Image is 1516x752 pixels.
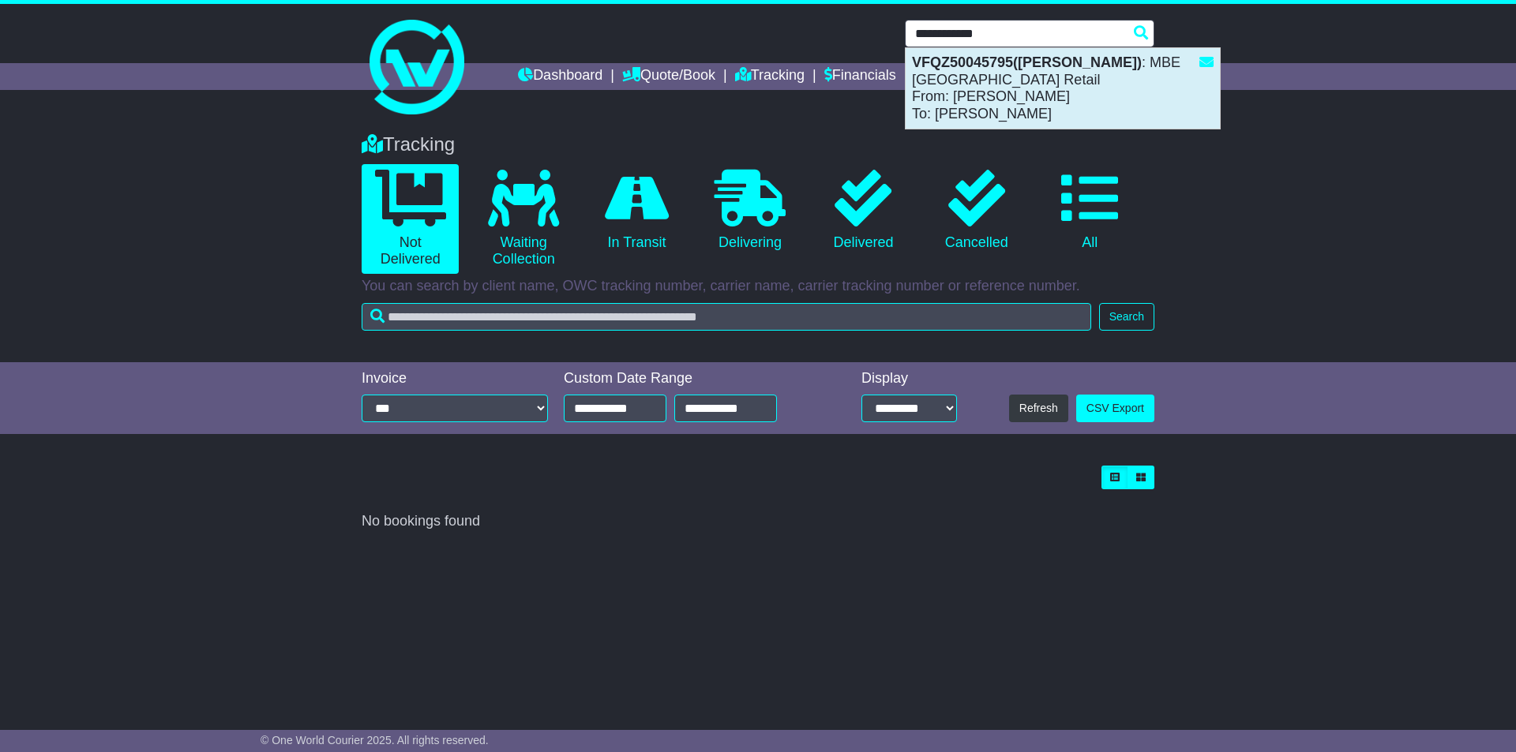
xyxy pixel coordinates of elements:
button: Refresh [1009,395,1068,422]
div: Tracking [354,133,1162,156]
a: CSV Export [1076,395,1154,422]
p: You can search by client name, OWC tracking number, carrier name, carrier tracking number or refe... [362,278,1154,295]
a: Dashboard [518,63,602,90]
a: Financials [824,63,896,90]
div: No bookings found [362,513,1154,530]
a: Cancelled [928,164,1025,257]
div: : MBE [GEOGRAPHIC_DATA] Retail From: [PERSON_NAME] To: [PERSON_NAME] [906,48,1220,129]
a: Tracking [735,63,805,90]
strong: VFQZ50045795([PERSON_NAME]) [912,54,1142,70]
div: Invoice [362,370,548,387]
a: In Transit [588,164,685,257]
a: Quote/Book [622,63,715,90]
span: © One World Courier 2025. All rights reserved. [261,734,489,746]
a: Delivered [815,164,912,257]
div: Display [861,370,957,387]
button: Search [1099,303,1154,331]
a: Not Delivered [362,164,459,274]
div: Custom Date Range [564,370,817,387]
a: All [1041,164,1139,257]
a: Delivering [701,164,798,257]
a: Waiting Collection [475,164,572,274]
